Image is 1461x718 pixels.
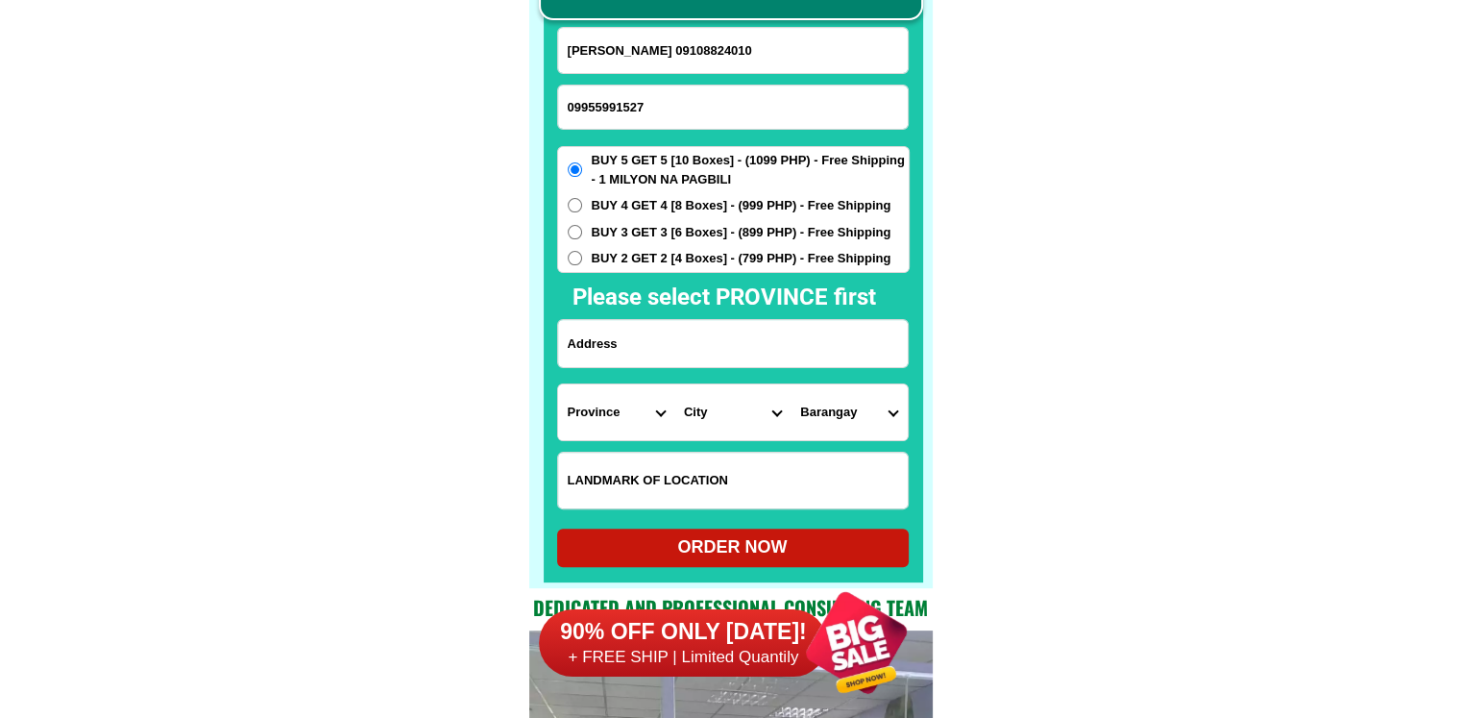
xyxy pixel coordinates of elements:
input: BUY 5 GET 5 [10 Boxes] - (1099 PHP) - Free Shipping - 1 MILYON NA PAGBILI [568,162,582,177]
h6: 90% OFF ONLY [DATE]! [539,618,827,647]
input: Input LANDMARKOFLOCATION [558,453,908,508]
span: BUY 2 GET 2 [4 Boxes] - (799 PHP) - Free Shipping [592,249,891,268]
h2: Please select PROVINCE first [572,280,1084,314]
input: BUY 3 GET 3 [6 Boxes] - (899 PHP) - Free Shipping [568,225,582,239]
span: BUY 4 GET 4 [8 Boxes] - (999 PHP) - Free Shipping [592,196,891,215]
input: BUY 2 GET 2 [4 Boxes] - (799 PHP) - Free Shipping [568,251,582,265]
h2: Dedicated and professional consulting team [529,593,933,622]
select: Select district [674,384,791,440]
select: Select commune [791,384,907,440]
div: ORDER NOW [557,534,909,560]
span: BUY 3 GET 3 [6 Boxes] - (899 PHP) - Free Shipping [592,223,891,242]
input: BUY 4 GET 4 [8 Boxes] - (999 PHP) - Free Shipping [568,198,582,212]
input: Input address [558,320,908,367]
input: Input full_name [558,28,908,73]
input: Input phone_number [558,86,908,129]
h6: + FREE SHIP | Limited Quantily [539,647,827,668]
span: BUY 5 GET 5 [10 Boxes] - (1099 PHP) - Free Shipping - 1 MILYON NA PAGBILI [592,151,909,188]
select: Select province [558,384,674,440]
